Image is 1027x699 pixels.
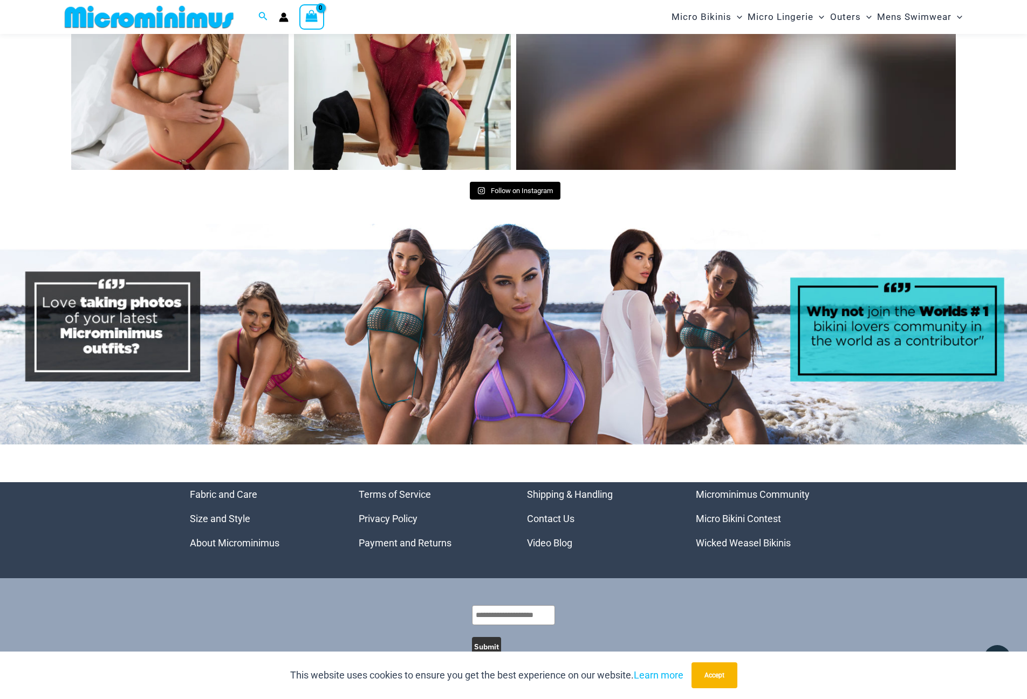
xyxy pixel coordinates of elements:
p: This website uses cookies to ensure you get the best experience on our website. [290,667,683,683]
a: Account icon link [279,12,289,22]
a: Privacy Policy [359,513,417,524]
span: Mens Swimwear [877,3,951,31]
span: Menu Toggle [813,3,824,31]
nav: Menu [359,482,501,555]
span: Menu Toggle [861,3,872,31]
a: Micro LingerieMenu ToggleMenu Toggle [745,3,827,31]
a: Shipping & Handling [527,489,613,500]
a: Video Blog [527,537,572,549]
a: Contact Us [527,513,574,524]
nav: Menu [190,482,332,555]
a: Wicked Weasel Bikinis [696,537,791,549]
a: Micro BikinisMenu ToggleMenu Toggle [669,3,745,31]
a: Size and Style [190,513,250,524]
a: View Shopping Cart, empty [299,4,324,29]
a: About Microminimus [190,537,279,549]
nav: Menu [696,482,838,555]
button: Submit [472,637,501,656]
aside: Footer Widget 3 [527,482,669,555]
span: Follow on Instagram [491,187,553,195]
a: OutersMenu ToggleMenu Toggle [827,3,874,31]
span: Micro Bikinis [672,3,731,31]
a: Search icon link [258,10,268,24]
span: Menu Toggle [731,3,742,31]
a: Payment and Returns [359,537,451,549]
a: Terms of Service [359,489,431,500]
aside: Footer Widget 4 [696,482,838,555]
nav: Menu [527,482,669,555]
img: MM SHOP LOGO FLAT [60,5,238,29]
a: Microminimus Community [696,489,810,500]
svg: Instagram [477,187,485,195]
a: Learn more [634,669,683,681]
span: Menu Toggle [951,3,962,31]
span: Outers [830,3,861,31]
a: Instagram Follow on Instagram [470,182,560,200]
a: Fabric and Care [190,489,257,500]
a: Micro Bikini Contest [696,513,781,524]
nav: Site Navigation [667,2,967,32]
a: Mens SwimwearMenu ToggleMenu Toggle [874,3,965,31]
aside: Footer Widget 2 [359,482,501,555]
span: Micro Lingerie [748,3,813,31]
aside: Footer Widget 1 [190,482,332,555]
button: Accept [691,662,737,688]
